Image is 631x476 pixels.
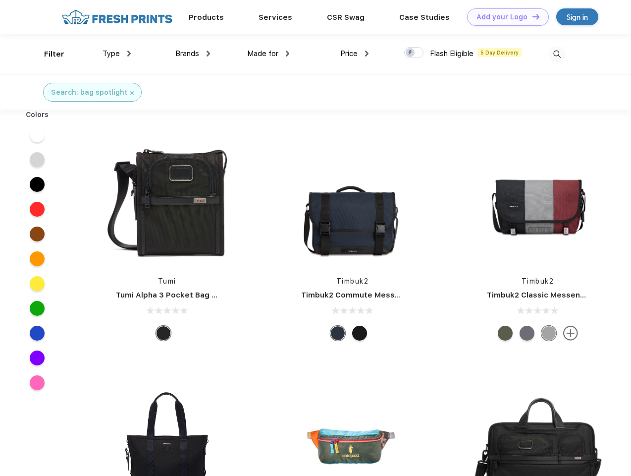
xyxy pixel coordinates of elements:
[44,49,64,60] div: Filter
[340,49,358,58] span: Price
[352,326,367,341] div: Eco Black
[487,291,610,299] a: Timbuk2 Classic Messenger Bag
[477,48,522,57] span: 5 Day Delivery
[476,13,527,21] div: Add your Logo
[549,46,565,62] img: desktop_search.svg
[156,326,171,341] div: Black
[101,134,233,266] img: func=resize&h=266
[498,326,513,341] div: Eco Army
[365,51,368,57] img: dropdown.png
[286,51,289,57] img: dropdown.png
[567,11,588,23] div: Sign in
[18,110,56,120] div: Colors
[301,291,434,299] a: Timbuk2 Commute Messenger Bag
[127,51,131,57] img: dropdown.png
[520,326,534,341] div: Eco Army Pop
[430,49,473,58] span: Flash Eligible
[472,134,604,266] img: func=resize&h=266
[103,49,120,58] span: Type
[59,8,175,26] img: fo%20logo%202.webp
[130,91,134,95] img: filter_cancel.svg
[532,14,539,19] img: DT
[207,51,210,57] img: dropdown.png
[541,326,556,341] div: Eco Rind Pop
[189,13,224,22] a: Products
[286,134,418,266] img: func=resize&h=266
[563,326,578,341] img: more.svg
[116,291,232,299] a: Tumi Alpha 3 Pocket Bag Small
[336,277,369,285] a: Timbuk2
[158,277,176,285] a: Tumi
[247,49,278,58] span: Made for
[51,87,127,98] div: Search: bag spotlight
[330,326,345,341] div: Eco Nautical
[522,277,554,285] a: Timbuk2
[556,8,598,25] a: Sign in
[175,49,199,58] span: Brands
